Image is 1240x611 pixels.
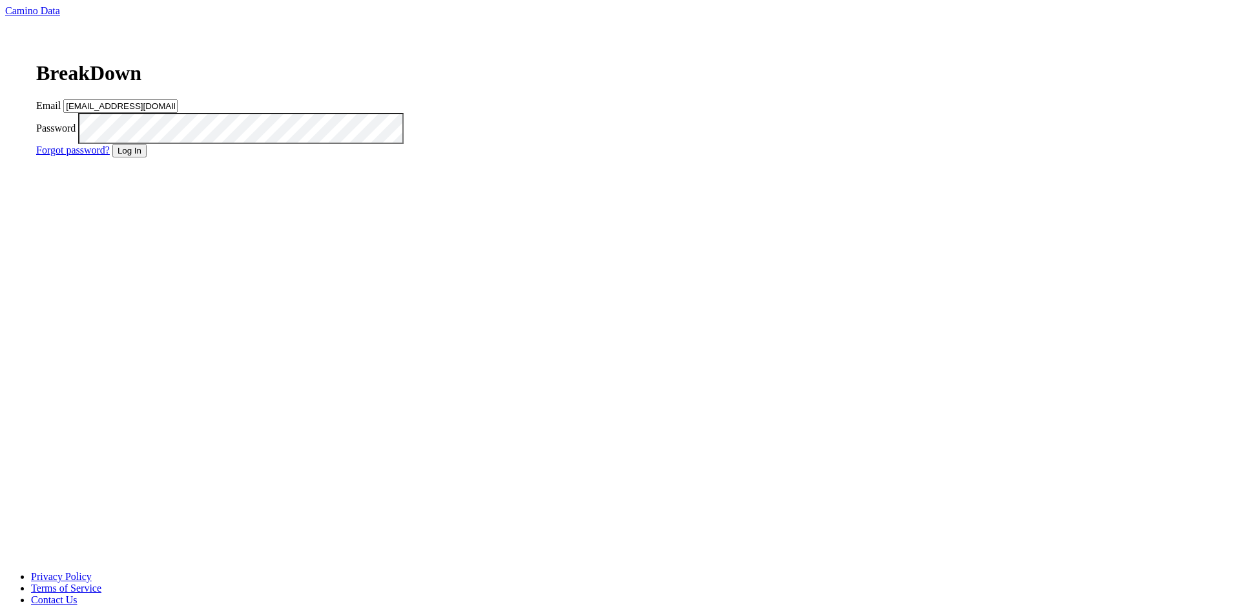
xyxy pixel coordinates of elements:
[31,583,101,594] a: Terms of Service
[36,145,110,155] a: Forgot password?
[112,144,147,157] button: Log In
[31,594,77,605] a: Contact Us
[5,5,60,16] a: Camino Data
[31,571,92,582] a: Privacy Policy
[36,61,424,85] h1: BreakDown
[36,100,61,111] label: Email
[36,122,76,133] label: Password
